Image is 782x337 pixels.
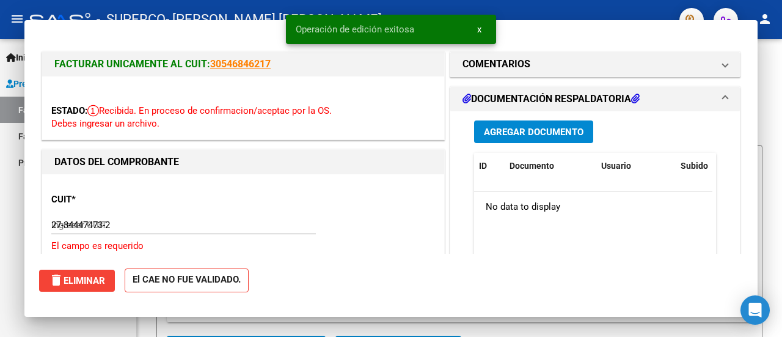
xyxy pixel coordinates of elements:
[51,117,435,131] p: Debes ingresar un archivo.
[477,24,481,35] span: x
[510,161,554,171] span: Documento
[49,273,64,287] mat-icon: delete
[758,12,772,26] mat-icon: person
[467,18,491,40] button: x
[210,58,271,70] a: 30546846217
[296,23,414,35] span: Operación de edición exitosa
[6,51,37,64] span: Inicio
[601,161,631,171] span: Usuario
[462,92,640,106] h1: DOCUMENTACIÓN RESPALDATORIA
[97,6,166,33] span: - SUPERCO
[596,153,676,179] datatable-header-cell: Usuario
[450,52,740,76] mat-expansion-panel-header: COMENTARIOS
[681,161,708,171] span: Subido
[51,239,435,253] p: El campo es requerido
[54,156,179,168] strong: DATOS DEL COMPROBANTE
[462,57,530,72] h1: COMENTARIOS
[474,153,505,179] datatable-header-cell: ID
[125,268,249,292] strong: El CAE NO FUE VALIDADO.
[479,161,487,171] span: ID
[474,192,712,223] div: No data to display
[676,153,737,179] datatable-header-cell: Subido
[49,275,105,286] span: Eliminar
[51,193,166,207] p: CUIT
[87,105,332,116] span: Recibida. En proceso de confirmacion/aceptac por la OS.
[166,6,382,33] span: - [PERSON_NAME] [PERSON_NAME]
[54,58,210,70] span: FACTURAR UNICAMENTE AL CUIT:
[10,12,24,26] mat-icon: menu
[450,87,740,111] mat-expansion-panel-header: DOCUMENTACIÓN RESPALDATORIA
[6,77,117,91] span: Prestadores / Proveedores
[474,120,593,143] button: Agregar Documento
[740,295,770,325] div: Open Intercom Messenger
[505,153,596,179] datatable-header-cell: Documento
[484,127,583,138] span: Agregar Documento
[39,270,115,292] button: Eliminar
[51,105,87,116] span: ESTADO:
